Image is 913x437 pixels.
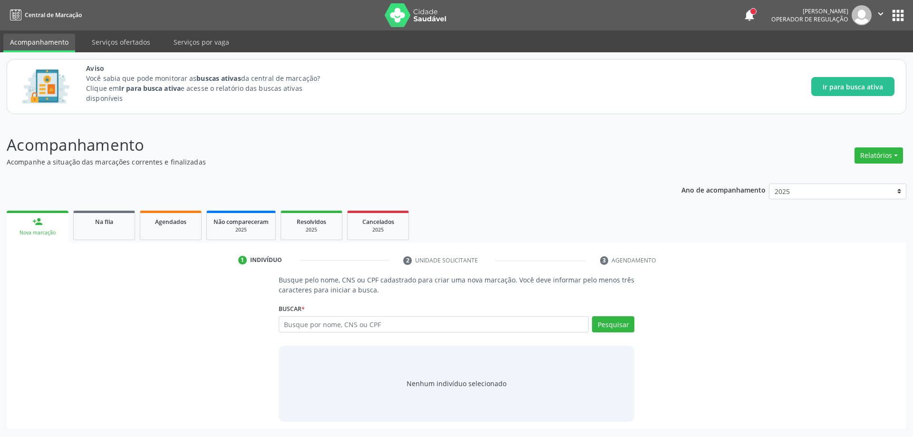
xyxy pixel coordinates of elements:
span: Agendados [155,218,186,226]
a: Central de Marcação [7,7,82,23]
label: Buscar [279,301,305,316]
div: 1 [238,256,247,264]
span: Operador de regulação [771,15,848,23]
div: person_add [32,216,43,227]
button: apps [890,7,906,24]
span: Cancelados [362,218,394,226]
p: Você sabia que pode monitorar as da central de marcação? Clique em e acesse o relatório das busca... [86,73,338,103]
strong: buscas ativas [196,74,241,83]
img: img [852,5,872,25]
p: Ano de acompanhamento [681,184,766,195]
strong: Ir para busca ativa [119,84,181,93]
span: Ir para busca ativa [823,82,883,92]
span: Aviso [86,63,338,73]
span: Não compareceram [214,218,269,226]
input: Busque por nome, CNS ou CPF [279,316,589,332]
div: Nova marcação [13,229,62,236]
i:  [875,9,886,19]
button: Pesquisar [592,316,634,332]
button: Ir para busca ativa [811,77,894,96]
button:  [872,5,890,25]
span: Resolvidos [297,218,326,226]
span: Central de Marcação [25,11,82,19]
a: Serviços ofertados [85,34,157,50]
p: Acompanhamento [7,133,636,157]
div: Nenhum indivíduo selecionado [407,379,506,388]
div: 2025 [354,226,402,233]
span: Na fila [95,218,113,226]
button: notifications [743,9,756,22]
p: Busque pelo nome, CNS ou CPF cadastrado para criar uma nova marcação. Você deve informar pelo men... [279,275,635,295]
div: Indivíduo [250,256,282,264]
img: Imagem de CalloutCard [19,65,73,108]
p: Acompanhe a situação das marcações correntes e finalizadas [7,157,636,167]
a: Serviços por vaga [167,34,236,50]
div: 2025 [288,226,335,233]
div: [PERSON_NAME] [771,7,848,15]
div: 2025 [214,226,269,233]
button: Relatórios [855,147,903,164]
a: Acompanhamento [3,34,75,52]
